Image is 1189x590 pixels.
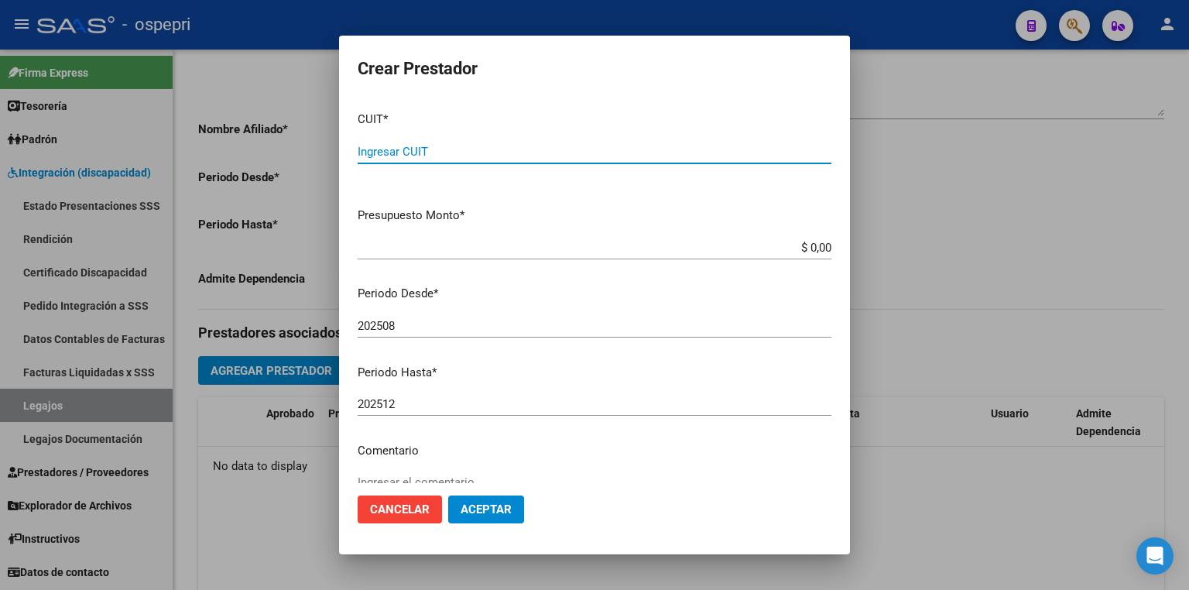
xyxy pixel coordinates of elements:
p: Periodo Hasta [358,364,831,382]
button: Aceptar [448,496,524,523]
p: Presupuesto Monto [358,207,831,225]
div: Open Intercom Messenger [1136,537,1174,575]
h2: Crear Prestador [358,54,831,84]
p: Comentario [358,442,831,460]
p: CUIT [358,111,831,129]
span: Aceptar [461,503,512,516]
button: Cancelar [358,496,442,523]
span: Cancelar [370,503,430,516]
p: Periodo Desde [358,285,831,303]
